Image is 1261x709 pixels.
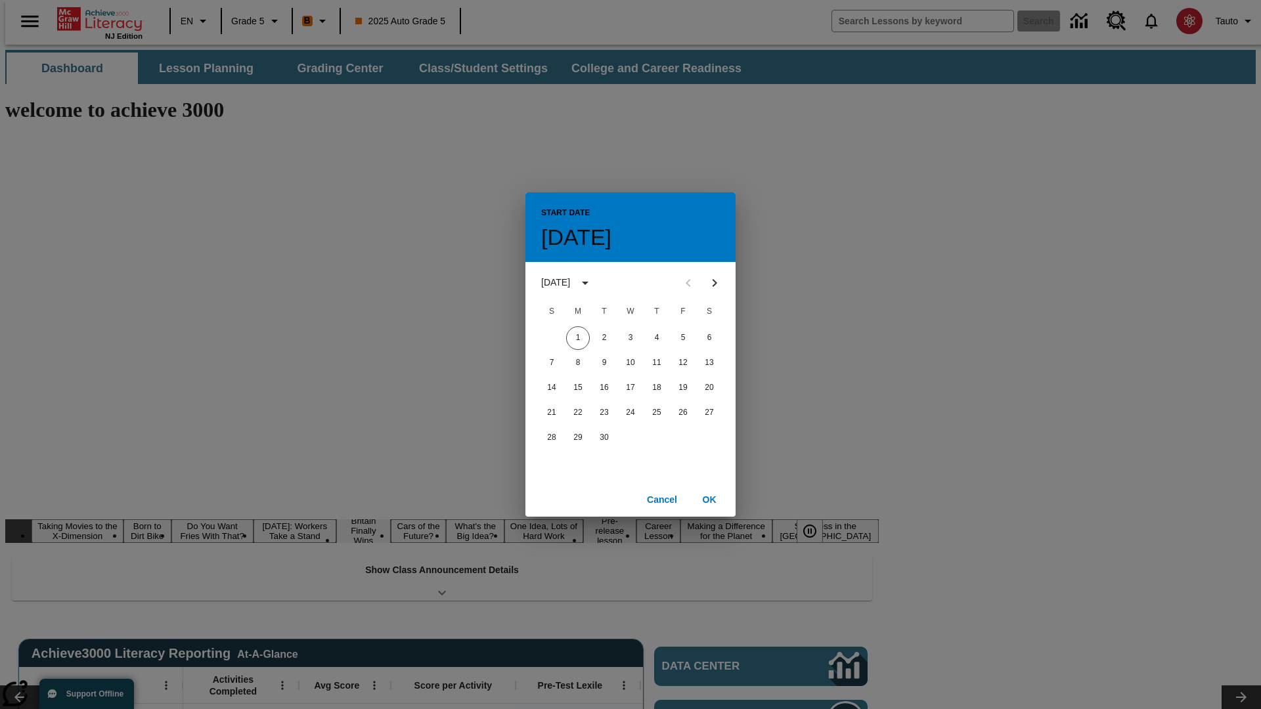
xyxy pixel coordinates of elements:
[592,299,616,325] span: Tuesday
[592,351,616,375] button: 9
[540,376,564,400] button: 14
[671,351,695,375] button: 12
[566,326,590,350] button: 1
[645,299,669,325] span: Thursday
[697,299,721,325] span: Saturday
[619,401,642,425] button: 24
[671,401,695,425] button: 26
[574,272,596,294] button: calendar view is open, switch to year view
[592,376,616,400] button: 16
[701,270,728,296] button: Next month
[645,401,669,425] button: 25
[697,351,721,375] button: 13
[688,488,730,512] button: OK
[697,401,721,425] button: 27
[566,299,590,325] span: Monday
[619,326,642,350] button: 3
[540,299,564,325] span: Sunday
[566,401,590,425] button: 22
[645,351,669,375] button: 11
[566,351,590,375] button: 8
[641,488,683,512] button: Cancel
[619,376,642,400] button: 17
[540,401,564,425] button: 21
[540,351,564,375] button: 7
[645,326,669,350] button: 4
[540,426,564,450] button: 28
[541,276,570,290] div: [DATE]
[671,299,695,325] span: Friday
[566,426,590,450] button: 29
[671,326,695,350] button: 5
[619,351,642,375] button: 10
[592,426,616,450] button: 30
[541,203,590,224] span: Start Date
[645,376,669,400] button: 18
[592,401,616,425] button: 23
[619,299,642,325] span: Wednesday
[697,326,721,350] button: 6
[541,224,611,251] h4: [DATE]
[697,376,721,400] button: 20
[592,326,616,350] button: 2
[671,376,695,400] button: 19
[566,376,590,400] button: 15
